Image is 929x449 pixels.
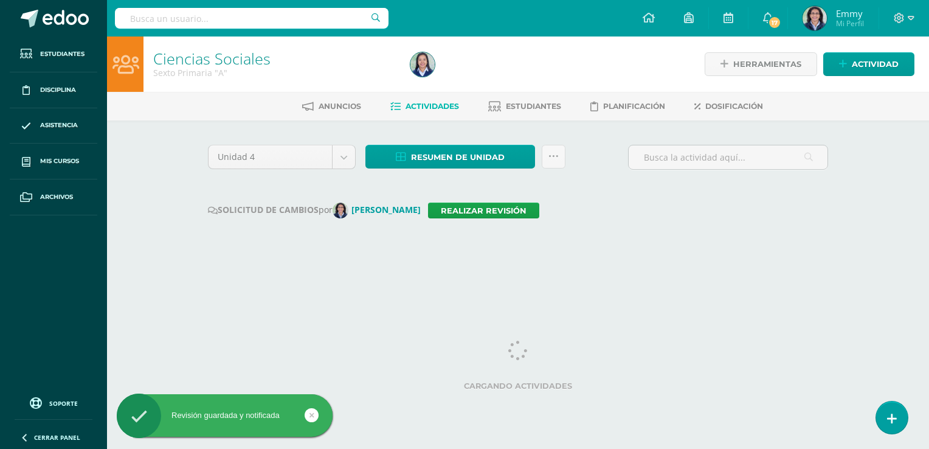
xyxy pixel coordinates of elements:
[733,53,801,75] span: Herramientas
[705,102,763,111] span: Dosificación
[153,48,271,69] a: Ciencias Sociales
[208,203,828,218] div: por
[768,16,781,29] span: 17
[10,179,97,215] a: Archivos
[40,156,79,166] span: Mis cursos
[410,52,435,77] img: aa46adbeae2c5bf295b4e5bf5615201a.png
[302,97,361,116] a: Anuncios
[10,144,97,179] a: Mis cursos
[10,37,97,72] a: Estudiantes
[603,102,665,111] span: Planificación
[694,97,763,116] a: Dosificación
[406,102,459,111] span: Actividades
[590,97,665,116] a: Planificación
[218,145,323,169] span: Unidad 4
[506,102,561,111] span: Estudiantes
[117,410,333,421] div: Revisión guardada y notificada
[428,203,539,218] a: Realizar revisión
[208,381,828,391] label: Cargando actividades
[40,49,85,59] span: Estudiantes
[153,50,396,67] h1: Ciencias Sociales
[153,67,396,78] div: Sexto Primaria 'A'
[333,203,348,218] img: 0699bd2c71eb4cef150daf5753851fa9.png
[208,204,319,215] strong: SOLICITUD DE CAMBIOS
[351,204,421,215] strong: [PERSON_NAME]
[40,192,73,202] span: Archivos
[823,52,914,76] a: Actividad
[49,399,78,408] span: Soporte
[15,394,92,411] a: Soporte
[629,145,827,169] input: Busca la actividad aquí...
[34,433,80,442] span: Cerrar panel
[488,97,561,116] a: Estudiantes
[333,204,428,215] a: [PERSON_NAME]
[10,108,97,144] a: Asistencia
[209,145,355,169] a: Unidad 4
[40,120,78,130] span: Asistencia
[836,7,864,19] span: Emmy
[852,53,899,75] span: Actividad
[40,85,76,95] span: Disciplina
[390,97,459,116] a: Actividades
[10,72,97,108] a: Disciplina
[705,52,817,76] a: Herramientas
[365,145,535,169] a: Resumen de unidad
[115,8,389,29] input: Busca un usuario...
[803,6,827,30] img: 929bedaf265c699706e21c4c0cba74d6.png
[411,146,505,169] span: Resumen de unidad
[836,18,864,29] span: Mi Perfil
[319,102,361,111] span: Anuncios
